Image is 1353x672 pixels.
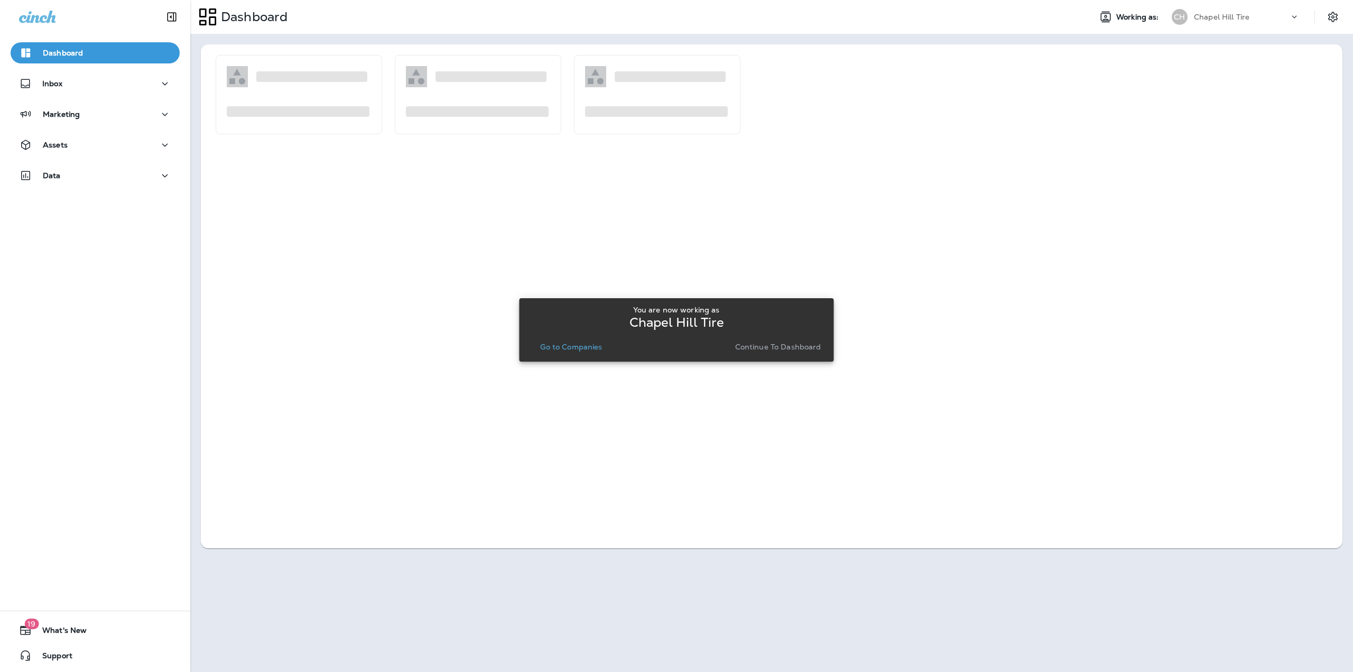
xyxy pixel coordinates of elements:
[1116,13,1161,22] span: Working as:
[42,79,62,88] p: Inbox
[540,343,602,351] p: Go to Companies
[735,343,821,351] p: Continue to Dashboard
[633,306,719,314] p: You are now working as
[32,651,72,664] span: Support
[43,49,83,57] p: Dashboard
[217,9,288,25] p: Dashboard
[1323,7,1342,26] button: Settings
[1194,13,1249,21] p: Chapel Hill Tire
[11,134,180,155] button: Assets
[24,619,39,629] span: 19
[11,42,180,63] button: Dashboard
[43,141,68,149] p: Assets
[11,104,180,125] button: Marketing
[731,339,826,354] button: Continue to Dashboard
[11,73,180,94] button: Inbox
[157,6,187,27] button: Collapse Sidebar
[11,620,180,641] button: 19What's New
[11,645,180,666] button: Support
[536,339,606,354] button: Go to Companies
[32,626,87,639] span: What's New
[629,318,724,327] p: Chapel Hill Tire
[11,165,180,186] button: Data
[1172,9,1188,25] div: CH
[43,171,61,180] p: Data
[43,110,80,118] p: Marketing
